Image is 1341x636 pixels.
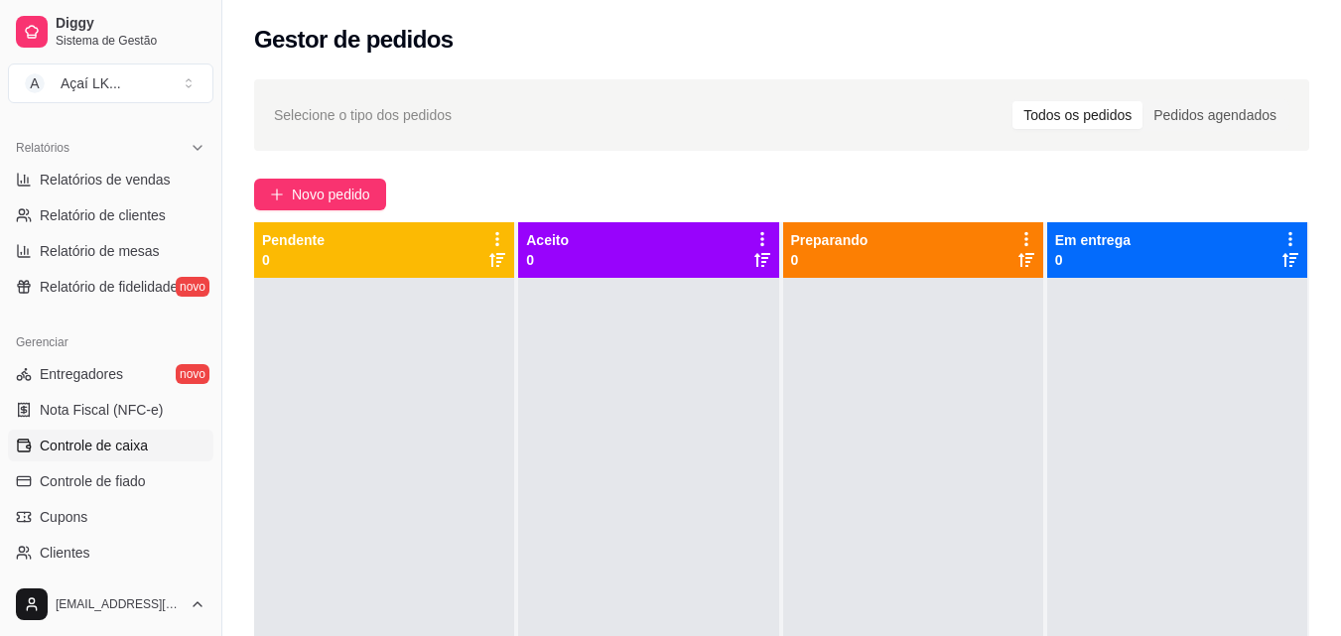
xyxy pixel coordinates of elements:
span: plus [270,188,284,201]
a: Cupons [8,501,213,533]
a: Relatório de mesas [8,235,213,267]
a: Controle de fiado [8,465,213,497]
span: Relatório de mesas [40,241,160,261]
p: Pendente [262,230,325,250]
div: Pedidos agendados [1142,101,1287,129]
p: Preparando [791,230,869,250]
p: Aceito [526,230,569,250]
p: 0 [526,250,569,270]
span: Relatórios [16,140,69,156]
span: Relatórios de vendas [40,170,171,190]
a: Clientes [8,537,213,569]
button: Select a team [8,64,213,103]
button: Novo pedido [254,179,386,210]
span: Selecione o tipo dos pedidos [274,104,452,126]
span: Sistema de Gestão [56,33,205,49]
a: Controle de caixa [8,430,213,461]
span: Relatório de clientes [40,205,166,225]
span: Controle de caixa [40,436,148,455]
p: 0 [1055,250,1131,270]
a: Relatórios de vendas [8,164,213,195]
span: Controle de fiado [40,471,146,491]
a: Relatório de fidelidadenovo [8,271,213,303]
div: Todos os pedidos [1012,101,1142,129]
p: 0 [262,250,325,270]
span: Cupons [40,507,87,527]
button: [EMAIL_ADDRESS][DOMAIN_NAME] [8,580,213,628]
div: Gerenciar [8,326,213,358]
p: 0 [791,250,869,270]
a: Relatório de clientes [8,199,213,231]
span: A [25,73,45,93]
span: Nota Fiscal (NFC-e) [40,400,163,420]
span: Novo pedido [292,184,370,205]
span: [EMAIL_ADDRESS][DOMAIN_NAME] [56,596,182,612]
span: Diggy [56,15,205,33]
a: Nota Fiscal (NFC-e) [8,394,213,426]
a: Entregadoresnovo [8,358,213,390]
span: Entregadores [40,364,123,384]
p: Em entrega [1055,230,1131,250]
h2: Gestor de pedidos [254,24,454,56]
span: Clientes [40,543,90,563]
div: Açaí LK ... [61,73,121,93]
a: DiggySistema de Gestão [8,8,213,56]
span: Relatório de fidelidade [40,277,178,297]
